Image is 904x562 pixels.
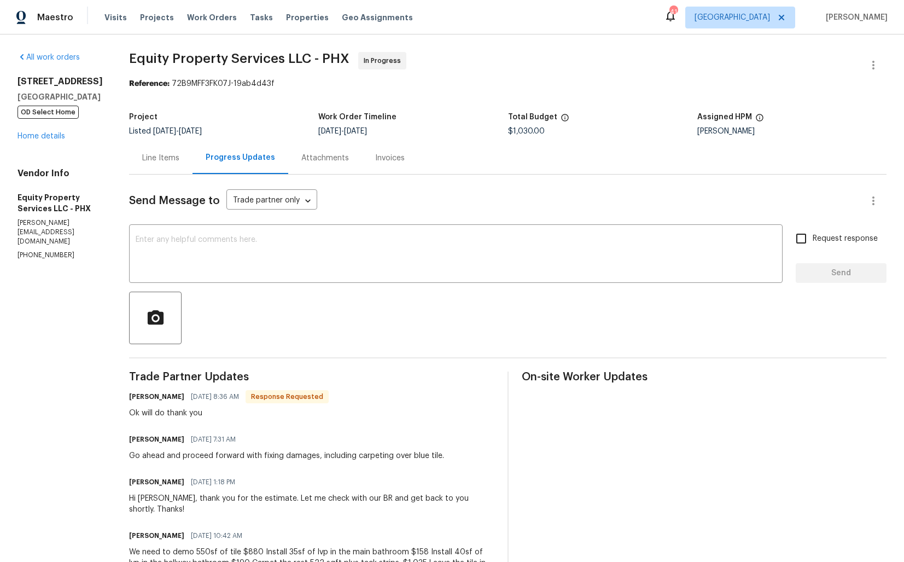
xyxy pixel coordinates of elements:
span: Geo Assignments [342,12,413,23]
span: On-site Worker Updates [522,372,887,383]
p: [PHONE_NUMBER] [18,251,103,260]
div: Progress Updates [206,152,275,163]
span: Equity Property Services LLC - PHX [129,52,349,65]
div: Line Items [142,153,179,164]
div: 72B9MFF3FK07J-19ab4d43f [129,78,886,89]
h6: [PERSON_NAME] [129,391,184,402]
span: Tasks [250,14,273,21]
h2: [STREET_ADDRESS] [18,76,103,87]
span: Trade Partner Updates [129,372,494,383]
span: The total cost of line items that have been proposed by Opendoor. This sum includes line items th... [561,113,569,128]
h5: [GEOGRAPHIC_DATA] [18,91,103,102]
h4: Vendor Info [18,168,103,179]
span: [DATE] 8:36 AM [191,391,239,402]
p: [PERSON_NAME][EMAIL_ADDRESS][DOMAIN_NAME] [18,218,103,246]
span: - [318,128,367,135]
span: - [153,128,202,135]
span: Listed [129,128,202,135]
div: Attachments [301,153,349,164]
span: Visits [104,12,127,23]
div: 41 [669,7,677,18]
span: Projects [140,12,174,23]
span: Request response [813,233,878,245]
h5: Assigned HPM [697,113,752,121]
span: Maestro [37,12,73,23]
a: Home details [18,132,65,140]
span: [GEOGRAPHIC_DATA] [695,12,770,23]
span: The hpm assigned to this work order. [755,113,764,128]
span: In Progress [364,55,405,66]
span: [DATE] 10:42 AM [191,530,242,541]
div: Ok will do thank you [129,408,329,419]
h5: Equity Property Services LLC - PHX [18,192,103,214]
span: Response Requested [247,391,328,402]
span: Work Orders [187,12,237,23]
h6: [PERSON_NAME] [129,530,184,541]
a: All work orders [18,54,80,61]
span: [DATE] 1:18 PM [191,477,235,488]
span: OD Select Home [18,106,79,119]
span: [DATE] [318,128,341,135]
h6: [PERSON_NAME] [129,434,184,445]
h5: Work Order Timeline [318,113,396,121]
span: [DATE] [153,128,176,135]
div: [PERSON_NAME] [697,128,886,135]
div: Trade partner only [226,192,317,210]
div: Invoices [375,153,405,164]
div: Hi [PERSON_NAME], thank you for the estimate. Let me check with our BR and get back to you shortl... [129,493,494,515]
h5: Total Budget [508,113,557,121]
span: [DATE] [179,128,202,135]
b: Reference: [129,80,170,88]
h6: [PERSON_NAME] [129,477,184,488]
span: $1,030.00 [508,128,545,135]
span: [DATE] 7:31 AM [191,434,236,445]
span: [PERSON_NAME] [821,12,888,23]
h5: Project [129,113,158,121]
span: Properties [286,12,329,23]
div: Go ahead and proceed forward with fixing damages, including carpeting over blue tile. [129,450,444,461]
span: [DATE] [344,128,367,135]
span: Send Message to [129,195,220,206]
